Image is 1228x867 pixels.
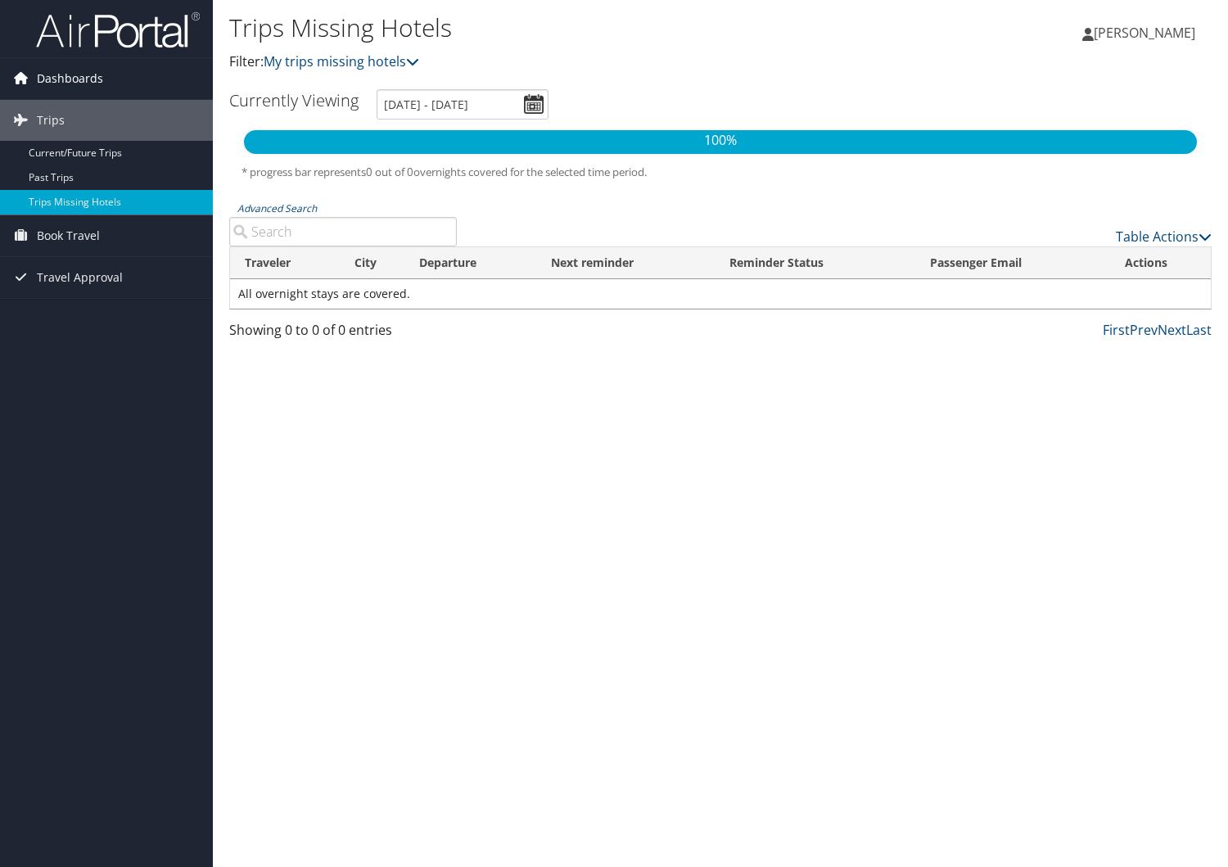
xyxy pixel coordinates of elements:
td: All overnight stays are covered. [230,279,1211,309]
a: My trips missing hotels [264,52,419,70]
a: First [1103,321,1130,339]
input: Advanced Search [229,217,457,246]
a: Advanced Search [237,201,317,215]
h3: Currently Viewing [229,89,359,111]
a: [PERSON_NAME] [1082,8,1212,57]
th: Passenger Email: activate to sort column ascending [915,247,1110,279]
p: 100% [244,130,1197,151]
a: Next [1158,321,1186,339]
input: [DATE] - [DATE] [377,89,549,120]
span: [PERSON_NAME] [1094,24,1195,42]
span: Dashboards [37,58,103,99]
h5: * progress bar represents overnights covered for the selected time period. [242,165,1199,180]
div: Showing 0 to 0 of 0 entries [229,320,457,348]
a: Last [1186,321,1212,339]
img: airportal-logo.png [36,11,200,49]
th: Reminder Status [715,247,915,279]
span: Book Travel [37,215,100,256]
th: City: activate to sort column ascending [340,247,404,279]
span: Trips [37,100,65,141]
th: Next reminder [536,247,715,279]
th: Departure: activate to sort column descending [404,247,536,279]
th: Actions [1110,247,1211,279]
span: 0 out of 0 [366,165,413,179]
a: Prev [1130,321,1158,339]
th: Traveler: activate to sort column ascending [230,247,340,279]
span: Travel Approval [37,257,123,298]
h1: Trips Missing Hotels [229,11,884,45]
a: Table Actions [1116,228,1212,246]
p: Filter: [229,52,884,73]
